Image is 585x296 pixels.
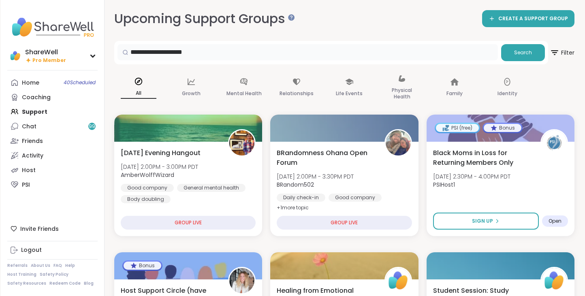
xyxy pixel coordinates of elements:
iframe: Spotlight [288,14,295,21]
p: Relationships [280,89,314,98]
p: Physical Health [384,85,420,102]
div: Good company [121,184,174,192]
img: AmberWolffWizard [229,130,254,155]
span: Black Moms in Loss for Returning Members Only [433,148,532,168]
img: ShareWell [542,268,567,293]
p: Growth [182,89,201,98]
a: Help [65,263,75,268]
p: Identity [497,89,517,98]
span: 99 [89,123,95,130]
div: Friends [22,137,43,145]
a: CREATE A SUPPORT GROUP [482,10,574,27]
div: Bonus [124,262,161,270]
h2: Upcoming Support Groups [114,10,292,28]
div: Host [22,166,36,175]
button: Search [501,44,545,61]
a: Redeem Code [49,281,81,286]
span: Pro Member [32,57,66,64]
div: Activity [22,152,43,160]
span: Open [549,218,562,224]
a: Blog [84,281,94,286]
a: Referrals [7,263,28,268]
div: Coaching [22,94,51,102]
div: Home [22,79,39,87]
p: All [121,88,156,99]
span: 40 Scheduled [64,79,96,86]
a: Host Training [7,272,36,277]
button: Sign Up [433,213,539,230]
div: General mental health [177,184,246,192]
a: Logout [7,243,98,258]
img: BRandom502 [386,130,411,155]
div: Daily check-in [277,194,325,202]
div: PSI [22,181,30,189]
div: Good company [329,194,382,202]
p: Mental Health [226,89,262,98]
a: Host [7,163,98,177]
p: Family [446,89,463,98]
span: CREATE A SUPPORT GROUP [498,15,568,22]
span: BRandomness Ohana Open Forum [277,148,375,168]
p: Life Events [336,89,363,98]
div: PSI (free) [436,124,479,132]
img: PSIHost1 [542,130,567,155]
img: ShareWell [9,49,22,62]
a: FAQ [53,263,62,268]
a: Home40Scheduled [7,75,98,90]
div: GROUP LIVE [121,216,256,230]
a: Safety Resources [7,281,46,286]
div: Body doubling [121,195,171,203]
a: Coaching [7,90,98,104]
div: ShareWell [25,48,66,57]
div: Invite Friends [7,221,98,236]
span: [DATE] Evening Hangout [121,148,201,158]
b: BRandom502 [277,181,314,189]
span: [DATE] 2:00PM - 3:00PM PDT [121,163,198,171]
img: ShareWell [386,268,411,293]
a: PSI [7,177,98,192]
button: Filter [550,41,574,64]
img: amyvaninetti [229,268,254,293]
img: ShareWell Nav Logo [7,13,98,41]
span: Filter [550,43,574,62]
span: Sign Up [472,217,493,225]
b: AmberWolffWizard [121,171,174,179]
a: Chat99 [7,119,98,134]
div: Chat [22,123,36,131]
a: Activity [7,148,98,163]
div: Logout [21,246,42,254]
a: Friends [7,134,98,148]
a: Safety Policy [40,272,68,277]
div: GROUP LIVE [277,216,412,230]
div: Bonus [484,124,521,132]
span: [DATE] 2:00PM - 3:30PM PDT [277,172,354,181]
b: PSIHost1 [433,181,455,189]
span: Search [514,49,532,56]
a: About Us [31,263,50,268]
span: [DATE] 2:30PM - 4:00PM PDT [433,172,510,181]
